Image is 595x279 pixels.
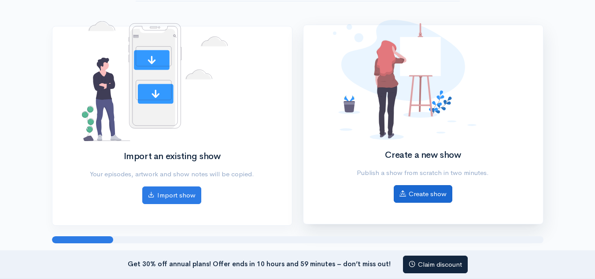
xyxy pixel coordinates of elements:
img: No shows added [333,20,477,140]
p: Your episodes, artwork and show notes will be copied. [82,169,262,179]
h2: Import an existing show [82,152,262,161]
strong: Get 30% off annual plans! Offer ends in 10 hours and 59 minutes – don’t miss out! [128,259,391,268]
h2: Create a new show [333,150,513,160]
img: No shows added [82,21,228,141]
a: Create show [394,185,452,203]
a: Import show [142,186,201,205]
a: Claim discount [403,256,468,274]
p: Publish a show from scratch in two minutes. [333,168,513,178]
